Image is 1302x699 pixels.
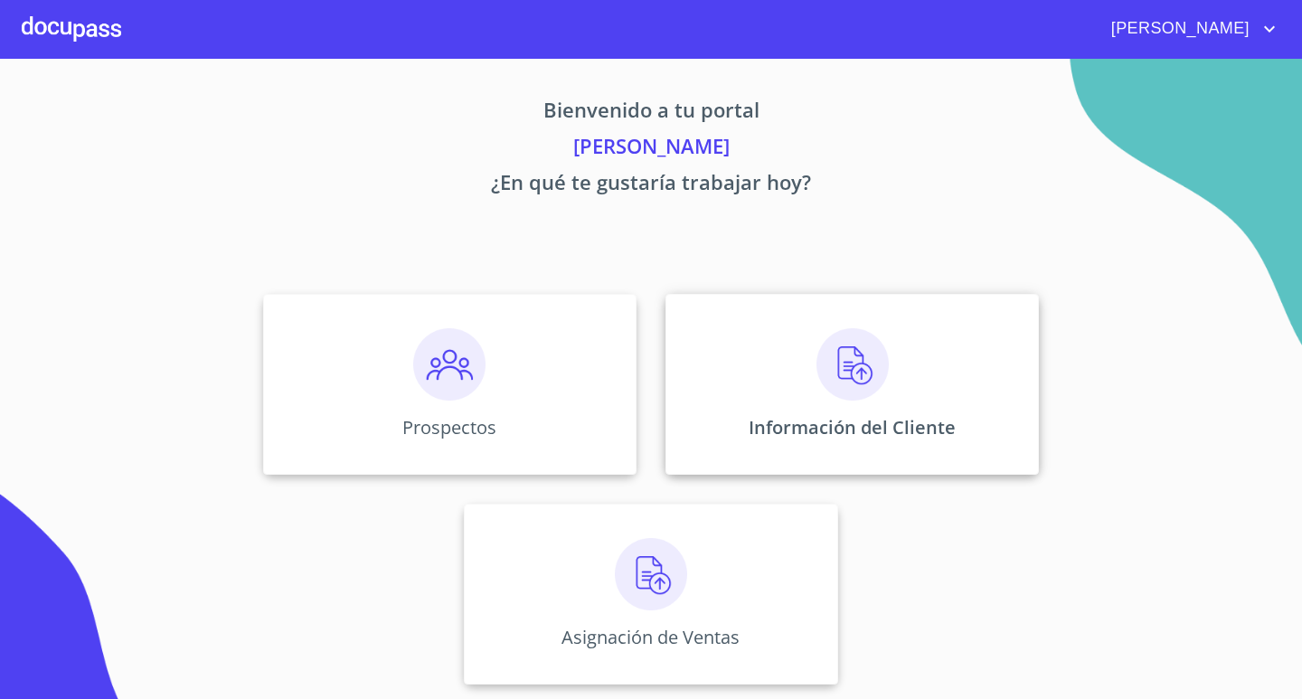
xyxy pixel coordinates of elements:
[94,131,1208,167] p: [PERSON_NAME]
[749,415,956,439] p: Información del Cliente
[94,95,1208,131] p: Bienvenido a tu portal
[413,328,486,401] img: prospectos.png
[1098,14,1280,43] button: account of current user
[94,167,1208,203] p: ¿En qué te gustaría trabajar hoy?
[402,415,496,439] p: Prospectos
[615,538,687,610] img: carga.png
[816,328,889,401] img: carga.png
[561,625,740,649] p: Asignación de Ventas
[1098,14,1259,43] span: [PERSON_NAME]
